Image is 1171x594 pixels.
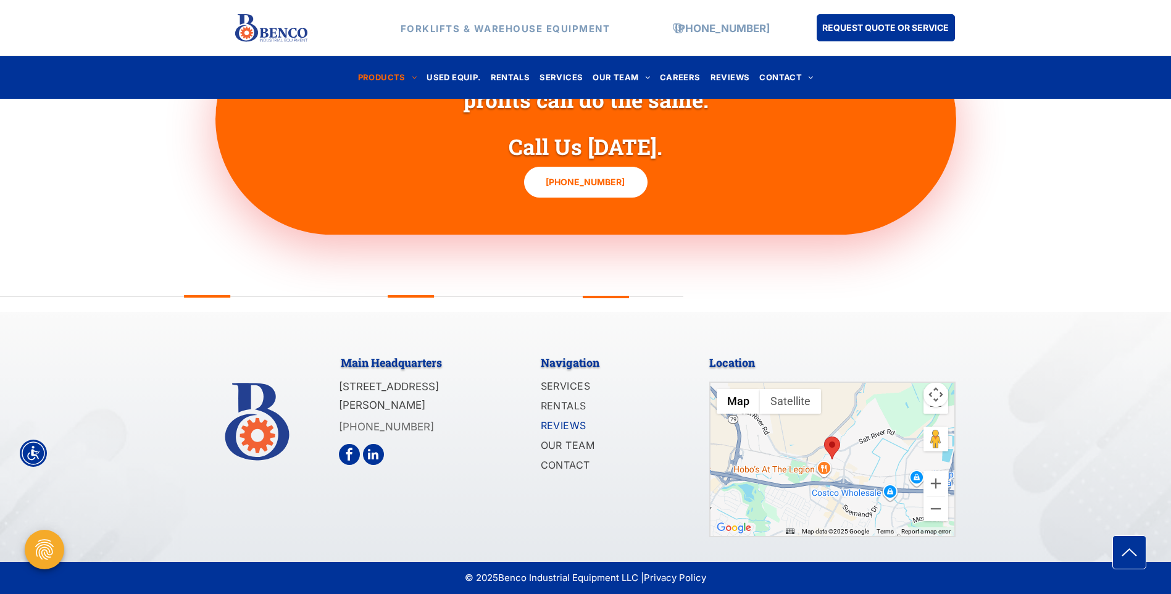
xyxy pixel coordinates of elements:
a: Privacy Policy [644,572,706,584]
a: SERVICES [535,69,588,86]
a: RENTALS [486,69,535,86]
span: Benco Industrial Equipment LLC | [498,572,706,584]
span: Coast to Coast! We get you back up and running, so your profits can do the same. [373,33,798,114]
a: SERVICES [541,377,674,397]
strong: FORKLIFTS & WAREHOUSE EQUIPMENT [401,22,611,34]
button: Map camera controls [923,382,948,407]
span: Map data ©2025 Google [802,528,869,535]
a: OUR TEAM [541,437,674,456]
span: Main Headquarters [341,355,442,370]
a: OUR TEAM [588,69,655,86]
span: © 2025 [465,571,498,585]
button: Show street map [717,389,760,414]
a: CONTACT [754,69,818,86]
a: [PHONE_NUMBER] [524,167,648,198]
span: Location [709,355,755,370]
a: REVIEWS [541,417,674,437]
a: Terms (opens in new tab) [877,528,894,535]
img: Google [714,520,754,536]
a: REQUEST QUOTE OR SERVICE [817,14,955,41]
a: [PHONE_NUMBER] [339,420,434,433]
span: [PHONE_NUMBER] [546,170,625,193]
a: Open this area in Google Maps (opens a new window) [714,520,754,536]
a: PRODUCTS [353,69,422,86]
button: Zoom in [923,471,948,496]
a: USED EQUIP. [422,69,485,86]
div: Accessibility Menu [20,440,47,467]
a: facebook [339,444,360,465]
button: Drag Pegman onto the map to open Street View [923,427,948,451]
span: [STREET_ADDRESS][PERSON_NAME] [339,380,439,412]
span: Navigation [541,355,599,370]
span: REQUEST QUOTE OR SERVICE [822,16,949,39]
a: linkedin [363,444,384,465]
a: CAREERS [655,69,706,86]
span: Call Us [DATE]. [509,132,662,161]
button: Show satellite imagery [760,389,821,414]
span: REVIEWS [541,418,586,433]
button: Zoom out [923,496,948,521]
button: Keyboard shortcuts [786,527,794,536]
a: [PHONE_NUMBER] [675,22,770,34]
a: Report a map error [901,528,951,535]
a: CONTACT [541,456,674,476]
a: REVIEWS [706,69,755,86]
a: RENTALS [541,397,674,417]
